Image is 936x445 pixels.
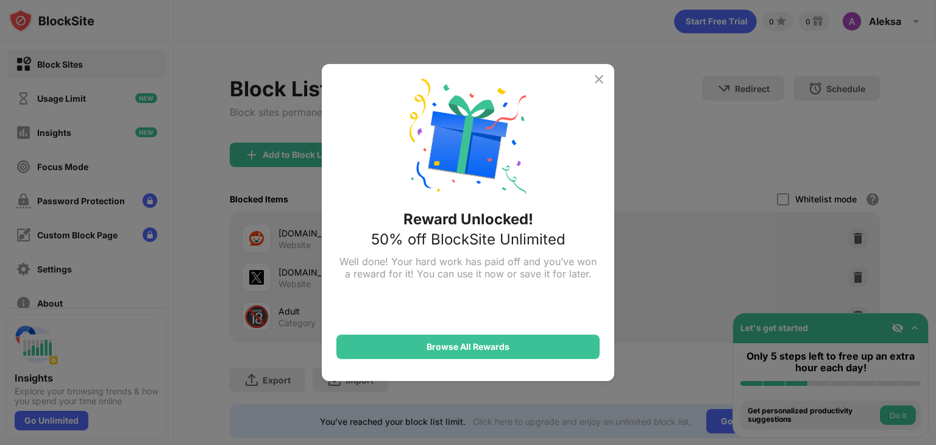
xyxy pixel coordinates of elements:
[336,255,600,280] div: Well done! Your hard work has paid off and you’ve won a reward for it! You can use it now or save...
[592,72,606,87] img: x-button.svg
[403,210,533,228] div: Reward Unlocked!
[371,230,565,248] div: 50% off BlockSite Unlimited
[409,79,526,196] img: reward-unlock.svg
[427,342,509,352] div: Browse All Rewards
